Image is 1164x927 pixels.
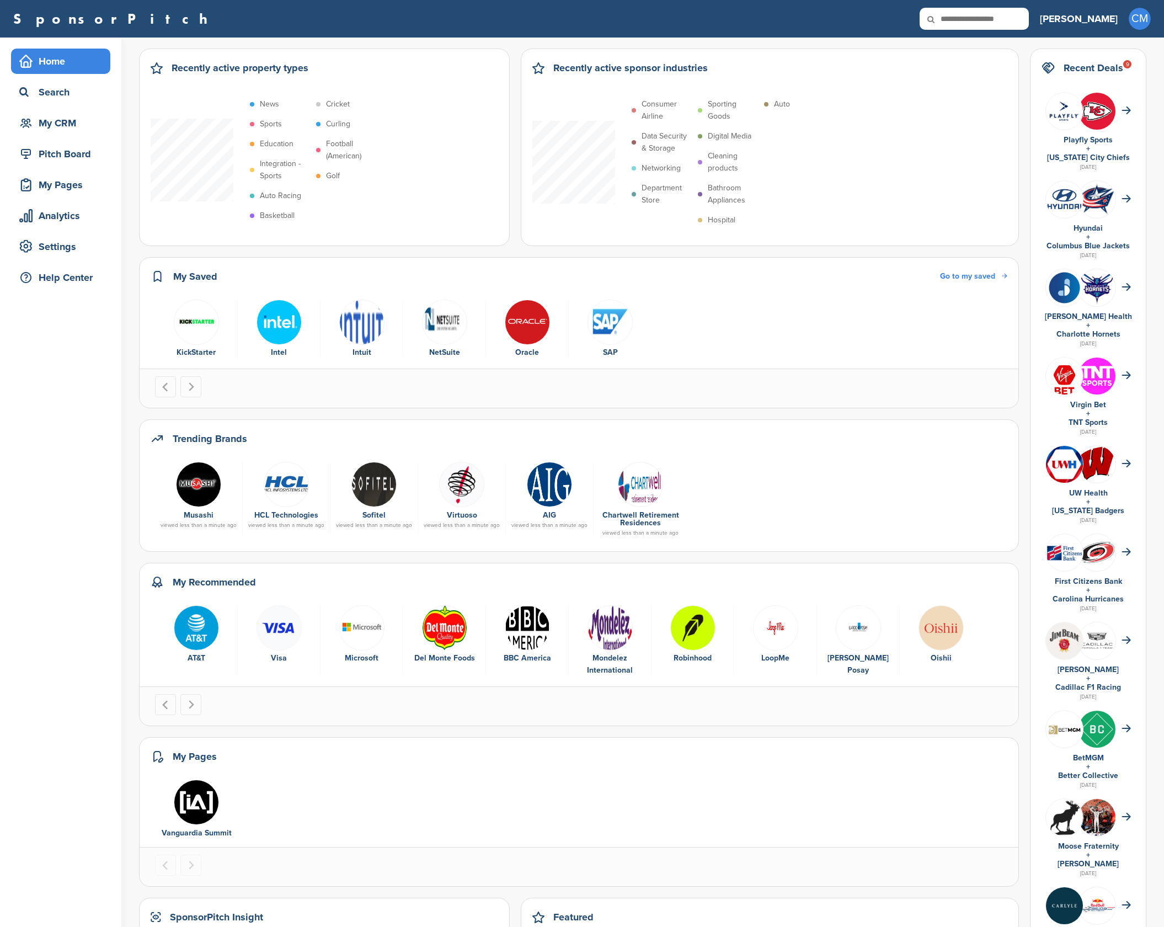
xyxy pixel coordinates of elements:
div: Oracle [492,347,563,359]
div: [DATE] [1042,515,1135,525]
button: Next slide [180,855,201,876]
a: UW Health [1069,488,1108,498]
a: Help Center [11,265,110,290]
a: Carolina Hurricanes [1053,594,1124,604]
img: Hjwwegho 400x400 [1046,799,1083,836]
div: [DATE] [1042,604,1135,614]
a: My CRM [11,110,110,136]
a: Go to my saved [940,270,1007,283]
div: 1 of 10 [155,605,238,677]
a: [PERSON_NAME] [1058,665,1119,674]
a: [PERSON_NAME] Health [1045,312,1132,321]
img: Screenshot 2018 07 25 at 8.57.24 am [351,462,397,507]
div: BBC America [492,652,563,664]
img: Screen shot 2014 11 25 at 3.48.45 pm [174,300,219,345]
p: Digital Media [708,130,751,142]
p: Golf [326,170,340,182]
div: Pitch Board [17,144,110,164]
a: Data Oracle [492,300,563,359]
img: Musa [176,462,221,507]
div: 1 of 6 [155,300,238,359]
h3: [PERSON_NAME] [1040,11,1118,26]
a: Home [11,49,110,74]
a: Virgin Bet [1070,400,1106,409]
p: Football (American) [326,138,377,162]
img: Data [505,300,550,345]
a: Tpli2eyp 400x400 AT&T [161,605,232,665]
div: [DATE] [1042,869,1135,878]
a: [PERSON_NAME] [1040,7,1118,31]
img: 7dpex1gk 400x400 [257,300,302,345]
img: Screen shot 2020 11 05 at 10.46.00 am [1046,720,1083,738]
a: 7dpex1gk 400x400 Intel [243,300,314,359]
a: Data Intuit [326,300,397,359]
a: Data [511,462,588,506]
p: Auto Racing [260,190,301,202]
a: Columbus Blue Jackets [1046,241,1130,251]
div: Intuit [326,347,397,359]
img: Tpli2eyp 400x400 [174,605,219,651]
img: Data [422,300,467,345]
a: My Pages [11,172,110,198]
button: Previous slide [155,855,176,876]
div: [DATE] [1042,780,1135,790]
img: Data?1415811735 [1078,898,1115,913]
a: HCL Technologies [254,510,318,520]
a: Chart logo 2014 [599,462,682,506]
img: Screen shot 2016 06 07 at 8.46.00 am [588,300,633,345]
img: Open uri20141112 64162 w7v9zj?1415805765 [1078,446,1115,482]
div: viewed less than a minute ago [599,530,682,536]
div: Robinhood [657,652,728,664]
div: [PERSON_NAME] Posay [823,652,894,676]
h2: My Saved [173,269,217,284]
a: Moose Fraternity [1058,841,1119,851]
a: Data Mondelez International [574,605,645,677]
h2: Recently active property types [172,60,308,76]
div: 9 of 10 [817,605,900,677]
a: Better Collective [1058,771,1118,780]
a: Playfly Sports [1064,135,1113,145]
img: Loopme [753,605,798,651]
a: TNT Sports [1069,418,1108,427]
a: Musa [161,462,237,506]
img: Images (26) [1046,358,1083,402]
h2: Featured [553,909,594,925]
img: Data [339,300,385,345]
button: Go to last slide [155,376,176,397]
p: News [260,98,279,110]
a: Charlotte Hornets [1056,329,1120,339]
img: Chart logo 2014 [618,462,663,507]
div: 8 of 10 [734,605,817,677]
p: Department Store [642,182,692,206]
div: viewed less than a minute ago [161,523,237,528]
a: BetMGM [1073,753,1104,763]
div: 4 of 10 [403,605,486,677]
p: Basketball [260,210,295,222]
div: [DATE] [1042,251,1135,260]
div: [DATE] [1042,427,1135,437]
a: Favicon vanguardia oscuro [161,780,232,824]
a: Pitch Board [11,141,110,167]
div: viewed less than a minute ago [248,523,324,528]
p: Curling [326,118,350,130]
div: Home [17,51,110,71]
a: Screen shot 2014 11 25 at 3.48.45 pm KickStarter [161,300,232,359]
img: Yzltm gk 400x400 [257,605,302,651]
a: + [1086,144,1090,153]
h2: My Recommended [173,574,256,590]
img: Laroche [836,605,881,651]
img: Open uri20141112 64162 gkv2an?1415811476 [1078,270,1115,305]
img: Ao8hrhn5 400x400 [919,605,964,651]
div: [DATE] [1042,692,1135,702]
img: Inc kuuz 400x400 [1078,711,1115,748]
a: [PERSON_NAME] [1058,859,1119,869]
a: Virtu [424,462,500,506]
a: Analytics [11,203,110,228]
a: Search [11,79,110,105]
div: 2 of 6 [238,300,321,359]
div: 4 of 6 [403,300,486,359]
p: Integration - Sports [260,158,311,182]
img: Fcgoatp8 400x400 [1078,622,1115,659]
div: Help Center [17,268,110,287]
div: 1 of 1 [155,780,238,837]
